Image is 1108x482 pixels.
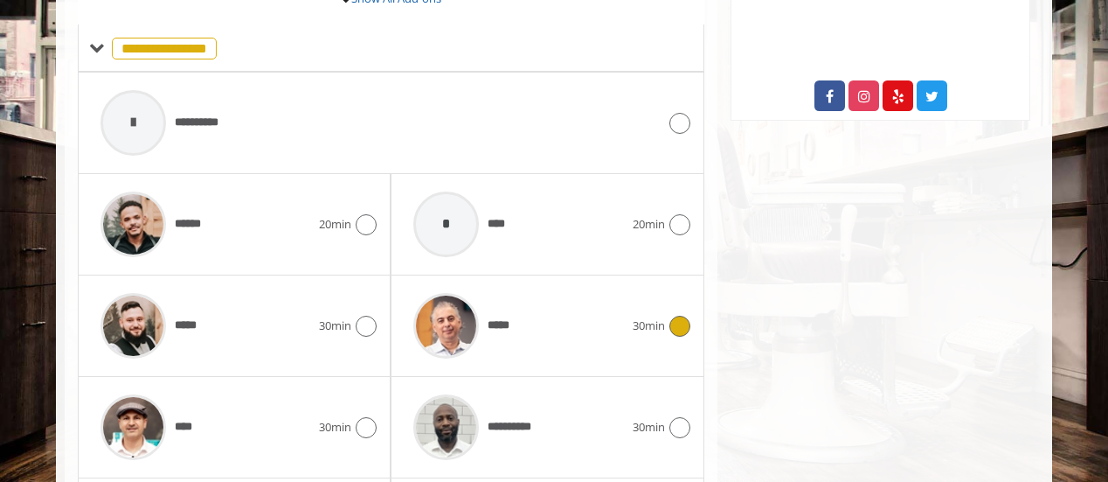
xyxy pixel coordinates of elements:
[633,418,665,437] span: 30min
[633,215,665,234] span: 20min
[319,418,351,437] span: 30min
[319,215,351,234] span: 20min
[319,317,351,335] span: 30min
[633,317,665,335] span: 30min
